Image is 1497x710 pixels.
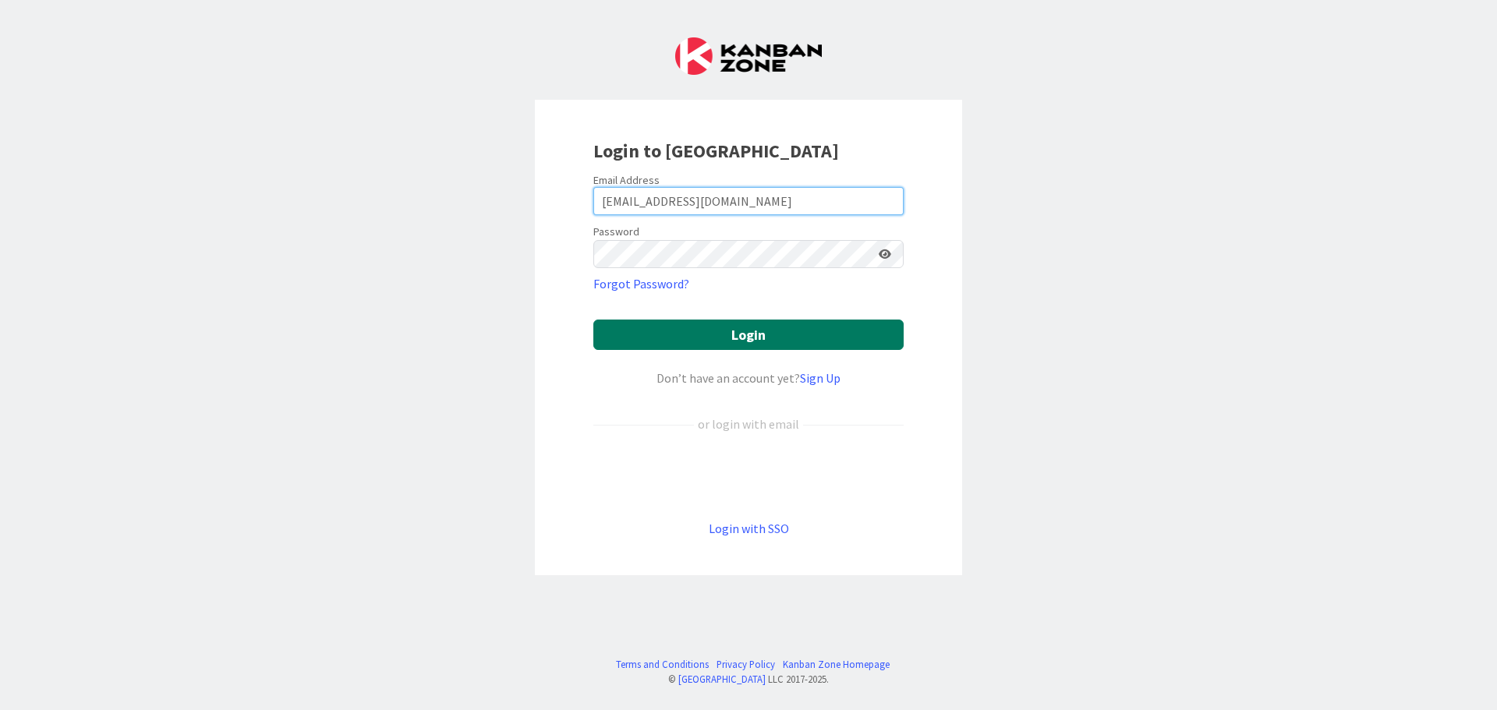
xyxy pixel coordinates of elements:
[694,415,803,433] div: or login with email
[709,521,789,536] a: Login with SSO
[593,369,904,387] div: Don’t have an account yet?
[608,672,890,687] div: © LLC 2017- 2025 .
[800,370,841,386] a: Sign Up
[616,657,709,672] a: Terms and Conditions
[675,37,822,75] img: Kanban Zone
[586,459,911,493] iframe: Sign in with Google Button
[593,274,689,293] a: Forgot Password?
[593,224,639,240] label: Password
[593,173,660,187] label: Email Address
[593,139,839,163] b: Login to [GEOGRAPHIC_DATA]
[717,657,775,672] a: Privacy Policy
[593,320,904,350] button: Login
[783,657,890,672] a: Kanban Zone Homepage
[678,673,766,685] a: [GEOGRAPHIC_DATA]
